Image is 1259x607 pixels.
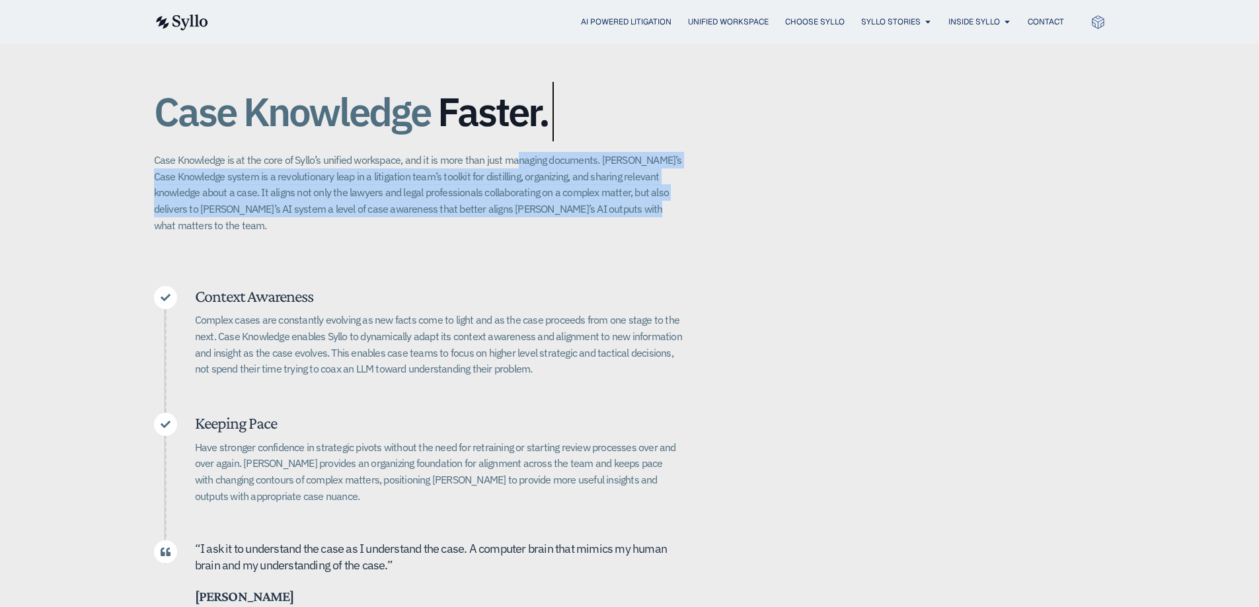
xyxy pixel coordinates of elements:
[195,541,667,573] span: nderstand the case as I understand the case. A computer brain that mimics my human brain and my u...
[154,15,208,30] img: syllo
[200,541,252,556] span: I ask it to u
[1028,16,1064,28] a: Contact
[581,16,671,28] a: AI Powered Litigation
[154,152,683,233] p: Case Knowledge is at the core of Syllo’s unified workspace, and it is more than just managing doc...
[154,82,430,141] span: Case Knowledge
[195,286,683,306] h5: Context Awareness
[785,16,845,28] a: Choose Syllo
[385,557,392,573] span: .”
[861,16,921,28] a: Syllo Stories
[195,541,200,556] span: “
[235,16,1064,28] nav: Menu
[195,312,683,377] p: Complex cases are constantly evolving as new facts come to light and as the case proceeds from on...
[195,439,683,505] p: Have stronger confidence in strategic pivots without the need for retraining or starting review p...
[948,16,1000,28] a: Inside Syllo
[195,413,683,433] h5: Keeping Pace
[195,588,683,605] h5: [PERSON_NAME]
[235,16,1064,28] div: Menu Toggle
[438,90,549,133] span: Faster.
[688,16,769,28] a: Unified Workspace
